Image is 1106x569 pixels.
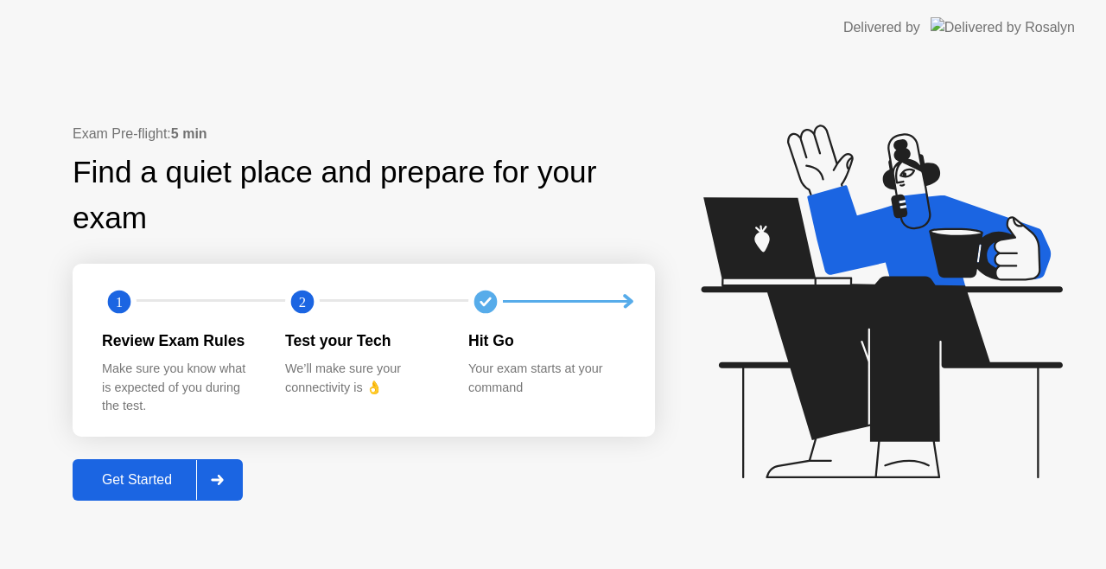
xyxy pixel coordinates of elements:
[171,126,207,141] b: 5 min
[102,329,257,352] div: Review Exam Rules
[73,124,655,144] div: Exam Pre-flight:
[285,329,441,352] div: Test your Tech
[468,329,624,352] div: Hit Go
[843,17,920,38] div: Delivered by
[78,472,196,488] div: Get Started
[116,293,123,310] text: 1
[931,17,1075,37] img: Delivered by Rosalyn
[73,459,243,501] button: Get Started
[285,360,441,397] div: We’ll make sure your connectivity is 👌
[102,360,257,416] div: Make sure you know what is expected of you during the test.
[468,360,624,397] div: Your exam starts at your command
[299,293,306,310] text: 2
[73,150,655,241] div: Find a quiet place and prepare for your exam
